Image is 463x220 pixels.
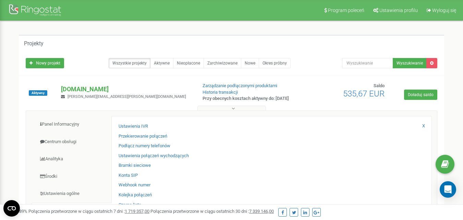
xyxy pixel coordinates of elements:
a: Panel Informacyjny [31,116,112,133]
span: [PERSON_NAME][EMAIL_ADDRESS][PERSON_NAME][DOMAIN_NAME] [68,94,186,99]
a: Nieopłacone [173,58,204,68]
a: Środki [31,168,112,185]
a: X [422,123,425,129]
span: Program poleceń [328,8,364,13]
a: Doładuj saldo [404,90,437,100]
a: Ustawienia ogólne [31,185,112,202]
a: Aktywne [150,58,173,68]
p: Przy obecnych kosztach aktywny do: [DATE] [203,95,298,102]
button: Wyszukiwanie [393,58,427,68]
p: [DOMAIN_NAME] [61,85,191,94]
span: Aktywny [29,90,47,96]
a: Webhook numer [119,182,150,188]
span: 535,67 EUR [343,89,385,99]
u: 7 339 146,00 [249,209,274,214]
span: Ustawienia profilu [379,8,418,13]
span: Saldo [374,83,385,88]
a: Przekierowanie połączeń [119,133,167,140]
a: Zarządzanie podłączonymi produktami [203,83,277,88]
a: Analityka [31,151,112,167]
a: Historia transakcji [203,90,238,95]
a: Ustawienia połączeń wychodzących [119,153,189,159]
a: Nowe [241,58,259,68]
button: Open CMP widget [3,200,20,217]
a: Zarchiwizowane [204,58,241,68]
a: Okres próbny [259,58,291,68]
span: Połączenia przetworzone w ciągu ostatnich 7 dni : [28,209,149,214]
div: Open Intercom Messenger [440,181,456,198]
a: Nowy projekt [26,58,64,68]
a: Czarna lista [119,202,141,208]
a: Wszystkie projekty [109,58,150,68]
a: Podłącz numery telefonów [119,143,170,149]
a: Kolejka połączeń [119,192,152,198]
h5: Projekty [24,40,44,47]
input: Wyszukiwanie [342,58,393,68]
a: Konta SIP [119,172,138,179]
a: Bramki sieciowe [119,162,151,169]
span: Połączenia przetworzone w ciągu ostatnich 30 dni : [150,209,274,214]
span: Wyloguj się [432,8,456,13]
a: Ustawienia IVR [119,123,148,130]
u: 1 719 357,00 [125,209,149,214]
a: Centrum obsługi [31,134,112,150]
